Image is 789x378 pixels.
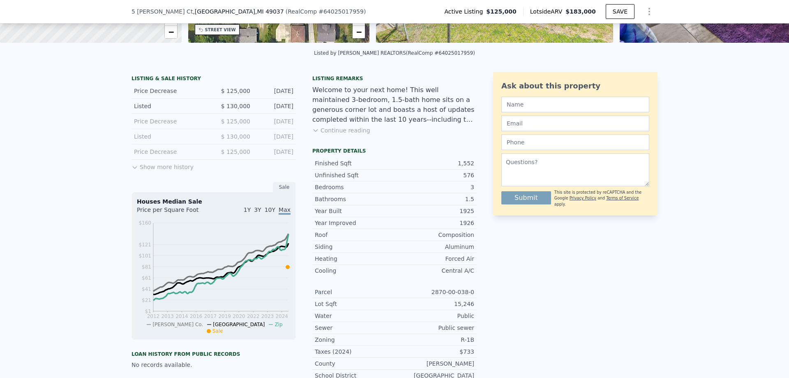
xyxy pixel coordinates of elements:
[501,80,649,92] div: Ask about this property
[641,3,657,20] button: Show Options
[137,197,291,206] div: Houses Median Sale
[138,253,151,259] tspan: $101
[221,148,250,155] span: $ 125,000
[315,219,394,227] div: Year Improved
[147,313,160,319] tspan: 2012
[134,102,207,110] div: Listed
[257,87,293,95] div: [DATE]
[221,103,250,109] span: $ 130,000
[134,148,207,156] div: Price Decrease
[175,313,188,319] tspan: 2014
[394,171,474,179] div: 576
[315,267,394,275] div: Cooling
[286,7,366,16] div: ( )
[131,351,296,357] div: Loan history from public records
[212,328,223,334] span: Sale
[233,313,245,319] tspan: 2020
[165,26,177,38] a: Zoom out
[394,231,474,239] div: Composition
[145,308,151,314] tspan: $1
[394,195,474,203] div: 1.5
[247,313,260,319] tspan: 2022
[254,206,261,213] span: 3Y
[394,288,474,296] div: 2870-00-038-0
[314,50,475,56] div: Listed by [PERSON_NAME] REALTORS (RealComp #64025017959)
[315,288,394,296] div: Parcel
[138,220,151,226] tspan: $160
[315,359,394,368] div: County
[312,126,370,135] button: Continue reading
[190,313,203,319] tspan: 2016
[570,196,596,200] a: Privacy Policy
[138,242,151,248] tspan: $121
[244,206,251,213] span: 1Y
[142,275,151,281] tspan: $61
[394,183,474,191] div: 3
[193,7,284,16] span: , [GEOGRAPHIC_DATA]
[312,75,477,82] div: Listing remarks
[394,267,474,275] div: Central A/C
[134,87,207,95] div: Price Decrease
[356,27,362,37] span: −
[554,190,649,207] div: This site is protected by reCAPTCHA and the Google and apply.
[394,219,474,227] div: 1926
[205,27,236,33] div: STREET VIEW
[565,8,596,15] span: $183,000
[204,313,217,319] tspan: 2017
[142,286,151,292] tspan: $41
[257,132,293,141] div: [DATE]
[257,148,293,156] div: [DATE]
[315,300,394,308] div: Lot Sqft
[394,207,474,215] div: 1925
[131,75,296,83] div: LISTING & SALE HISTORY
[501,97,649,112] input: Name
[131,160,194,171] button: Show more history
[315,231,394,239] div: Roof
[273,182,296,192] div: Sale
[255,8,284,15] span: , MI 49037
[315,171,394,179] div: Unfinished Sqft
[279,206,291,215] span: Max
[315,195,394,203] div: Bathrooms
[606,4,634,19] button: SAVE
[394,324,474,332] div: Public sewer
[315,255,394,263] div: Heating
[394,359,474,368] div: [PERSON_NAME]
[394,336,474,344] div: R-1B
[315,312,394,320] div: Water
[444,7,486,16] span: Active Listing
[312,85,477,125] div: Welcome to your next home! This well maintained 3-bedroom, 1.5-bath home sits on a generous corne...
[152,322,203,327] span: [PERSON_NAME] Co.
[257,102,293,110] div: [DATE]
[131,361,296,369] div: No records available.
[275,313,288,319] tspan: 2024
[315,207,394,215] div: Year Built
[261,313,274,319] tspan: 2023
[142,264,151,270] tspan: $81
[501,135,649,150] input: Phone
[353,26,365,38] a: Zoom out
[530,7,565,16] span: Lotside ARV
[394,348,474,356] div: $733
[218,313,231,319] tspan: 2019
[315,159,394,167] div: Finished Sqft
[275,322,282,327] span: Zip
[213,322,265,327] span: [GEOGRAPHIC_DATA]
[221,133,250,140] span: $ 130,000
[221,88,250,94] span: $ 125,000
[394,300,474,308] div: 15,246
[161,313,174,319] tspan: 2013
[394,255,474,263] div: Forced Air
[394,312,474,320] div: Public
[168,27,173,37] span: −
[394,243,474,251] div: Aluminum
[394,159,474,167] div: 1,552
[606,196,639,200] a: Terms of Service
[137,206,214,219] div: Price per Square Foot
[134,117,207,125] div: Price Decrease
[501,116,649,131] input: Email
[221,118,250,125] span: $ 125,000
[315,243,394,251] div: Siding
[312,148,477,154] div: Property details
[501,191,551,204] button: Submit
